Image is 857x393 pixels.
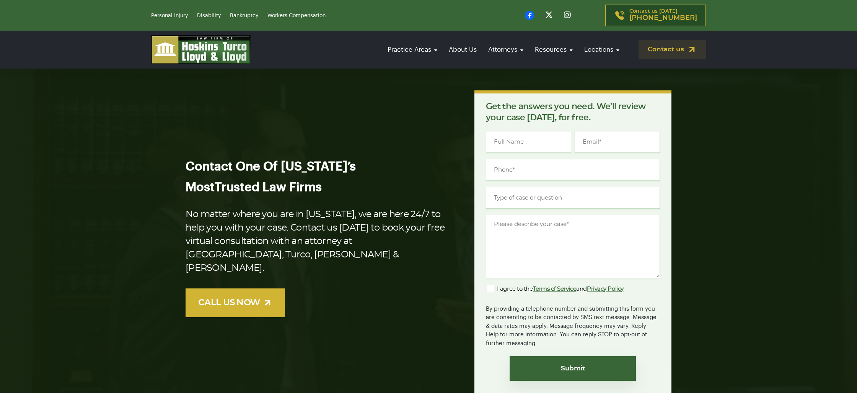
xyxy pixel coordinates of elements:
a: Disability [197,13,221,18]
span: Contact One Of [US_STATE]’s [186,160,356,173]
p: Get the answers you need. We’ll review your case [DATE], for free. [486,101,660,123]
a: CALL US NOW [186,288,285,317]
input: Email* [575,131,660,153]
a: Resources [531,39,577,61]
a: Terms of Service [533,286,577,292]
img: logo [151,35,251,64]
input: Type of case or question [486,187,660,209]
a: Practice Areas [384,39,441,61]
img: arrow-up-right-light.svg [263,298,272,308]
span: [PHONE_NUMBER] [629,14,697,22]
input: Phone* [486,159,660,181]
a: Personal Injury [151,13,188,18]
p: No matter where you are in [US_STATE], we are here 24/7 to help you with your case. Contact us [D... [186,208,450,275]
label: I agree to the and [486,285,624,294]
a: Contact us [DATE][PHONE_NUMBER] [605,5,706,26]
a: Privacy Policy [587,286,624,292]
a: Workers Compensation [267,13,326,18]
input: Full Name [486,131,571,153]
span: Most [186,181,215,193]
a: About Us [445,39,481,61]
p: Contact us [DATE] [629,9,697,22]
a: Attorneys [484,39,527,61]
span: Trusted Law Firms [215,181,322,193]
div: By providing a telephone number and submitting this form you are consenting to be contacted by SM... [486,300,660,348]
input: Submit [510,356,636,381]
a: Locations [580,39,623,61]
a: Contact us [639,40,706,59]
a: Bankruptcy [230,13,258,18]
